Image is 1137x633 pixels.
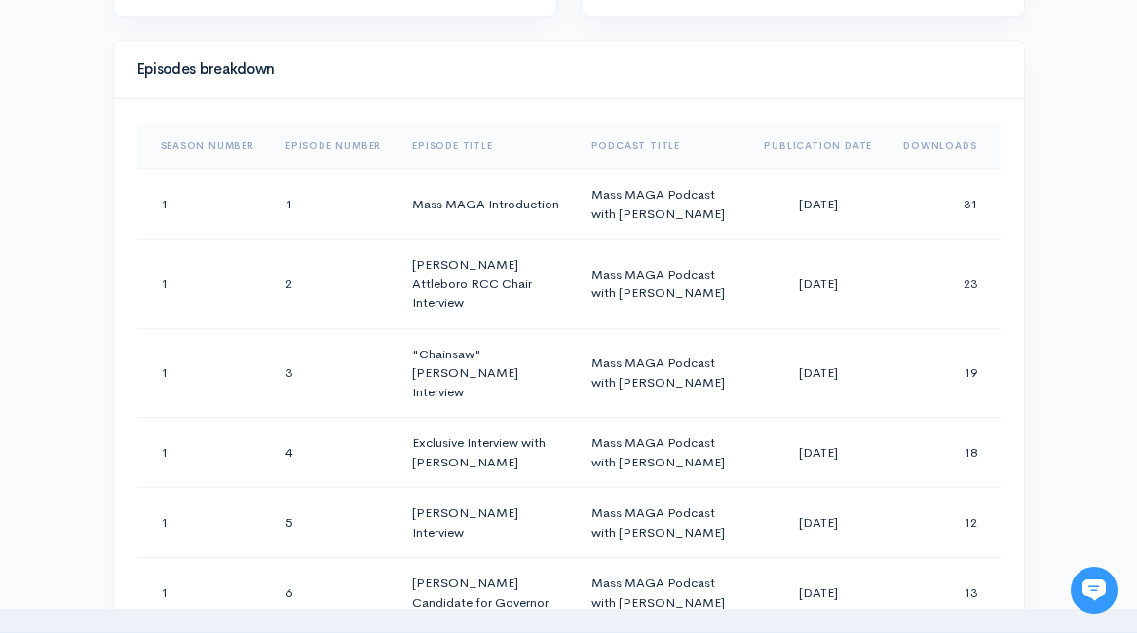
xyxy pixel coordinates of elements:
[748,169,888,240] td: [DATE]
[270,488,397,558] td: 5
[270,418,397,488] td: 4
[270,240,397,329] td: 2
[748,558,888,628] td: [DATE]
[137,123,270,169] th: Sort column
[576,328,749,418] td: Mass MAGA Podcast with [PERSON_NAME]
[137,61,989,78] h4: Episodes breakdown
[748,123,888,169] th: Sort column
[576,240,749,329] td: Mass MAGA Podcast with [PERSON_NAME]
[1071,567,1118,614] iframe: gist-messenger-bubble-iframe
[137,169,270,240] td: 1
[748,418,888,488] td: [DATE]
[26,334,363,357] p: Find an answer quickly
[397,169,575,240] td: Mass MAGA Introduction
[576,558,749,628] td: Mass MAGA Podcast with [PERSON_NAME]
[748,328,888,418] td: [DATE]
[137,558,270,628] td: 1
[270,328,397,418] td: 3
[748,488,888,558] td: [DATE]
[137,328,270,418] td: 1
[576,169,749,240] td: Mass MAGA Podcast with [PERSON_NAME]
[397,328,575,418] td: "Chainsaw" [PERSON_NAME] Interview
[57,366,348,405] input: Search articles
[29,94,360,126] h1: Hi [PERSON_NAME]
[29,130,360,223] h2: Just let us know if you need anything and we'll be happy to help! 🙂
[397,123,575,169] th: Sort column
[30,258,360,297] button: New conversation
[576,123,749,169] th: Sort column
[888,240,1000,329] td: 23
[270,123,397,169] th: Sort column
[397,558,575,628] td: [PERSON_NAME] Candidate for Governor
[137,240,270,329] td: 1
[137,488,270,558] td: 1
[888,123,1000,169] th: Sort column
[126,270,234,285] span: New conversation
[576,418,749,488] td: Mass MAGA Podcast with [PERSON_NAME]
[888,418,1000,488] td: 18
[397,488,575,558] td: [PERSON_NAME] Interview
[888,488,1000,558] td: 12
[576,488,749,558] td: Mass MAGA Podcast with [PERSON_NAME]
[748,240,888,329] td: [DATE]
[137,418,270,488] td: 1
[397,240,575,329] td: [PERSON_NAME] Attleboro RCC Chair Interview
[888,328,1000,418] td: 19
[270,169,397,240] td: 1
[397,418,575,488] td: Exclusive Interview with [PERSON_NAME]
[888,169,1000,240] td: 31
[888,558,1000,628] td: 13
[270,558,397,628] td: 6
